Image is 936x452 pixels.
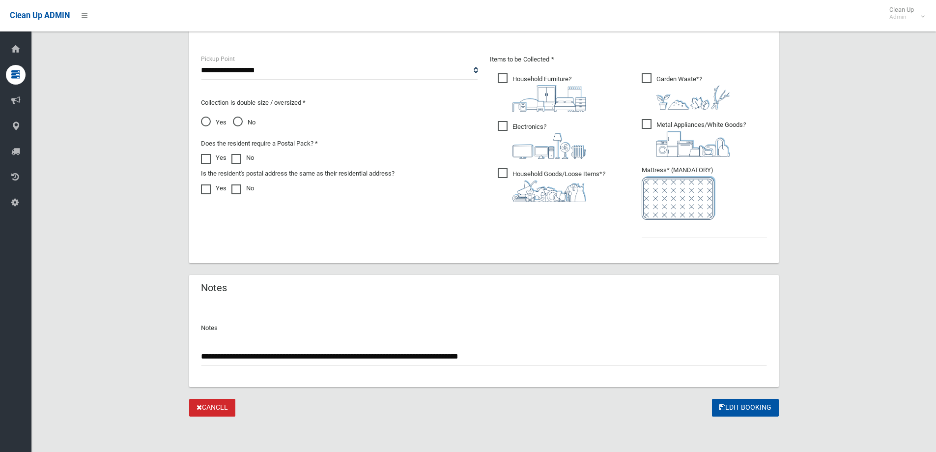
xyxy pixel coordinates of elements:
[512,85,586,112] img: aa9efdbe659d29b613fca23ba79d85cb.png
[201,322,767,334] p: Notes
[656,121,746,157] i: ?
[712,399,779,417] button: Edit Booking
[884,6,924,21] span: Clean Up
[656,75,730,110] i: ?
[201,97,478,109] p: Collection is double size / oversized *
[498,73,586,112] span: Household Furniture
[201,117,227,128] span: Yes
[490,54,767,65] p: Items to be Collected *
[498,168,605,202] span: Household Goods/Loose Items*
[642,73,730,110] span: Garden Waste*
[656,85,730,110] img: 4fd8a5c772b2c999c83690221e5242e0.png
[889,13,914,21] small: Admin
[10,11,70,20] span: Clean Up ADMIN
[512,133,586,159] img: 394712a680b73dbc3d2a6a3a7ffe5a07.png
[498,121,586,159] span: Electronics
[201,168,395,180] label: Is the resident's postal address the same as their residential address?
[642,176,715,220] img: e7408bece873d2c1783593a074e5cb2f.png
[189,278,239,298] header: Notes
[512,123,586,159] i: ?
[201,152,227,164] label: Yes
[201,182,227,194] label: Yes
[642,166,767,220] span: Mattress* (MANDATORY)
[656,131,730,157] img: 36c1b0289cb1767239cdd3de9e694f19.png
[231,152,254,164] label: No
[512,180,586,202] img: b13cc3517677393f34c0a387616ef184.png
[642,119,746,157] span: Metal Appliances/White Goods
[201,138,318,150] label: Does the resident require a Postal Pack? *
[512,75,586,112] i: ?
[512,170,605,202] i: ?
[233,117,255,128] span: No
[189,399,235,417] a: Cancel
[231,182,254,194] label: No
